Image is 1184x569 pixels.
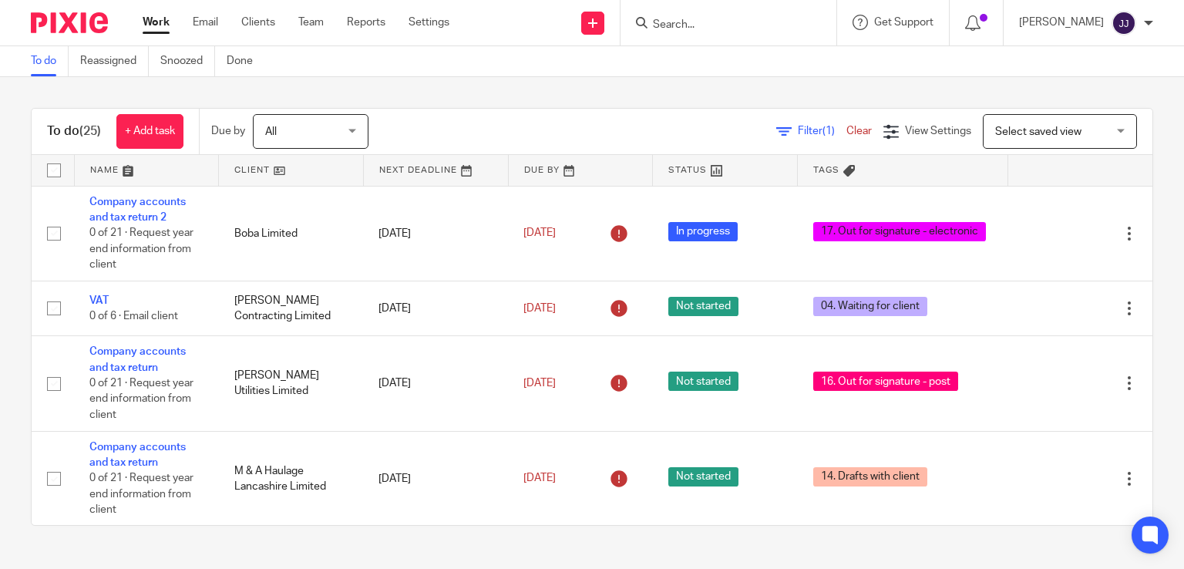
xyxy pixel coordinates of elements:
span: 0 of 21 · Request year end information from client [89,227,193,270]
td: [DATE] [363,336,508,431]
span: (1) [822,126,835,136]
td: M & A Haulage Lancashire Limited [219,431,364,526]
span: (25) [79,125,101,137]
a: Reports [347,15,385,30]
span: Filter [798,126,846,136]
span: Get Support [874,17,933,28]
span: All [265,126,277,137]
span: 0 of 6 · Email client [89,311,178,322]
img: Pixie [31,12,108,33]
span: In progress [668,222,738,241]
a: Snoozed [160,46,215,76]
a: Settings [409,15,449,30]
a: Team [298,15,324,30]
span: Not started [668,467,738,487]
span: 0 of 21 · Request year end information from client [89,378,193,420]
span: 0 of 21 · Request year end information from client [89,473,193,516]
a: To do [31,46,69,76]
input: Search [651,19,790,32]
td: [DATE] [363,186,508,281]
span: Tags [813,166,839,174]
a: Email [193,15,218,30]
a: Work [143,15,170,30]
td: [DATE] [363,281,508,335]
span: 16. Out for signature - post [813,372,958,391]
a: Clear [846,126,872,136]
span: 14. Drafts with client [813,467,927,487]
a: Company accounts and tax return 2 [89,197,186,223]
td: [PERSON_NAME] Utilities Limited [219,336,364,431]
a: Clients [241,15,275,30]
span: Not started [668,297,738,316]
span: 04. Waiting for client [813,297,927,316]
p: [PERSON_NAME] [1019,15,1104,30]
span: View Settings [905,126,971,136]
a: + Add task [116,114,183,149]
a: Done [227,46,264,76]
a: VAT [89,295,109,306]
span: [DATE] [523,378,556,389]
td: Boba Limited [219,186,364,281]
span: Select saved view [995,126,1081,137]
a: Company accounts and tax return [89,346,186,372]
span: Not started [668,372,738,391]
td: [DATE] [363,431,508,526]
img: svg%3E [1112,11,1136,35]
h1: To do [47,123,101,140]
p: Due by [211,123,245,139]
span: [DATE] [523,227,556,238]
td: [PERSON_NAME] Contracting Limited [219,281,364,335]
span: 17. Out for signature - electronic [813,222,986,241]
span: [DATE] [523,303,556,314]
span: [DATE] [523,473,556,484]
a: Company accounts and tax return [89,442,186,468]
a: Reassigned [80,46,149,76]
